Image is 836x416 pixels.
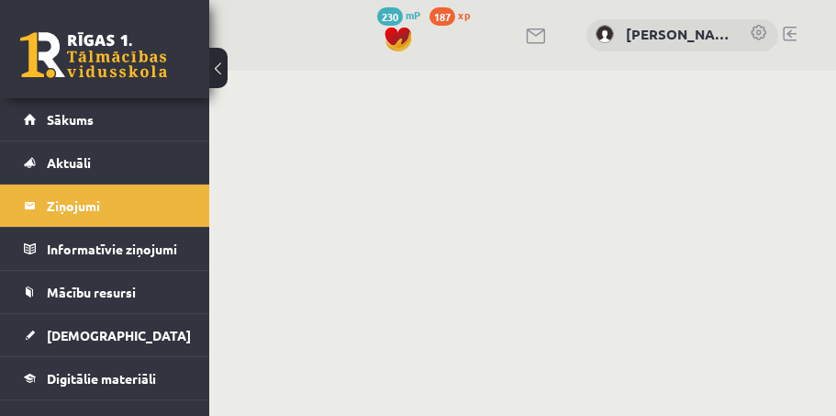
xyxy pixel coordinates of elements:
[47,370,156,387] span: Digitālie materiāli
[24,228,186,270] a: Informatīvie ziņojumi
[24,98,186,141] a: Sākums
[47,327,191,343] span: [DEMOGRAPHIC_DATA]
[47,154,91,171] span: Aktuāli
[24,271,186,313] a: Mācību resursi
[47,284,136,300] span: Mācību resursi
[429,7,479,22] a: 187 xp
[47,111,94,128] span: Sākums
[47,185,186,227] legend: Ziņojumi
[24,357,186,399] a: Digitālie materiāli
[20,32,167,78] a: Rīgas 1. Tālmācības vidusskola
[458,7,470,22] span: xp
[377,7,403,26] span: 230
[429,7,455,26] span: 187
[24,141,186,184] a: Aktuāli
[24,314,186,356] a: [DEMOGRAPHIC_DATA]
[406,7,420,22] span: mP
[47,228,186,270] legend: Informatīvie ziņojumi
[24,185,186,227] a: Ziņojumi
[377,7,420,22] a: 230 mP
[626,24,731,45] a: [PERSON_NAME]
[596,25,614,43] img: Sandra Letinska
